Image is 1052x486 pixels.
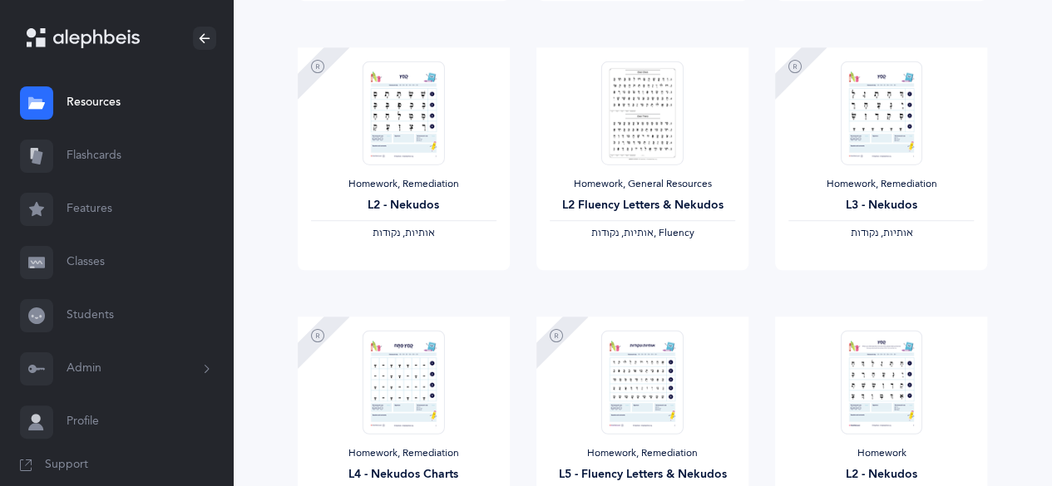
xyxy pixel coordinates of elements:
[601,61,683,164] img: FluencyProgram-SpeedReading-L2_thumbnail_1736302935.png
[788,466,974,484] div: L2 - Nekudos
[363,330,444,434] img: RemediationHomework-L4_Nekudos_K_EN_thumbnail_1724298118.png
[550,178,735,191] div: Homework, General Resources
[788,197,974,214] div: L3 - Nekudos
[550,197,735,214] div: L2 Fluency Letters & Nekudos
[363,61,444,164] img: RemediationHomework-L2-Nekudos-K_EN_thumbnail_1724296785.png
[850,227,912,238] span: ‫אותיות, נקודות‬
[788,178,974,191] div: Homework, Remediation
[550,227,735,240] div: , Fluency
[550,447,735,460] div: Homework, Remediation
[788,447,974,460] div: Homework
[590,227,653,238] span: ‫אותיות, נקודות‬
[601,330,683,434] img: RemediationHomework-L5-Fluency_EN_thumbnail_1724336525.png
[841,61,922,164] img: RemediationHomework-L3-Nekudos-K_EN_thumbnail_1724337474.png
[311,466,496,484] div: L4 - Nekudos Charts
[311,447,496,460] div: Homework, Remediation
[373,227,435,238] span: ‫אותיות, נקודות‬
[45,457,88,474] span: Support
[311,197,496,214] div: L2 - Nekudos
[841,330,922,434] img: Homework_L2_Nekudos_P_EN_thumbnail_1753882308.png
[550,466,735,484] div: L5 - Fluency Letters & Nekudos
[311,178,496,191] div: Homework, Remediation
